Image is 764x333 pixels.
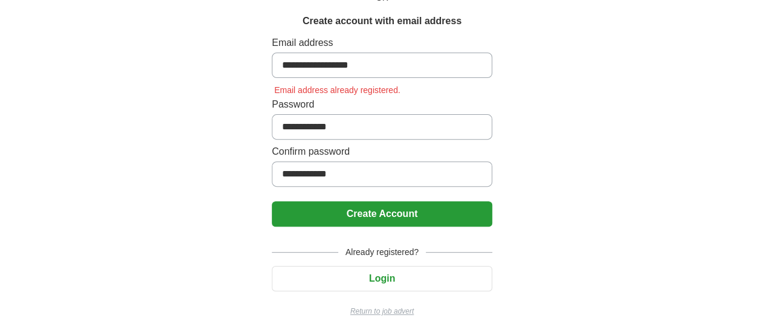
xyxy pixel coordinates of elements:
h1: Create account with email address [303,14,461,28]
button: Create Account [272,201,492,227]
button: Login [272,266,492,291]
a: Login [272,273,492,283]
label: Password [272,97,492,112]
a: Return to job advert [272,306,492,317]
label: Confirm password [272,144,492,159]
span: Already registered? [338,246,426,259]
span: Email address already registered. [272,85,403,95]
label: Email address [272,36,492,50]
